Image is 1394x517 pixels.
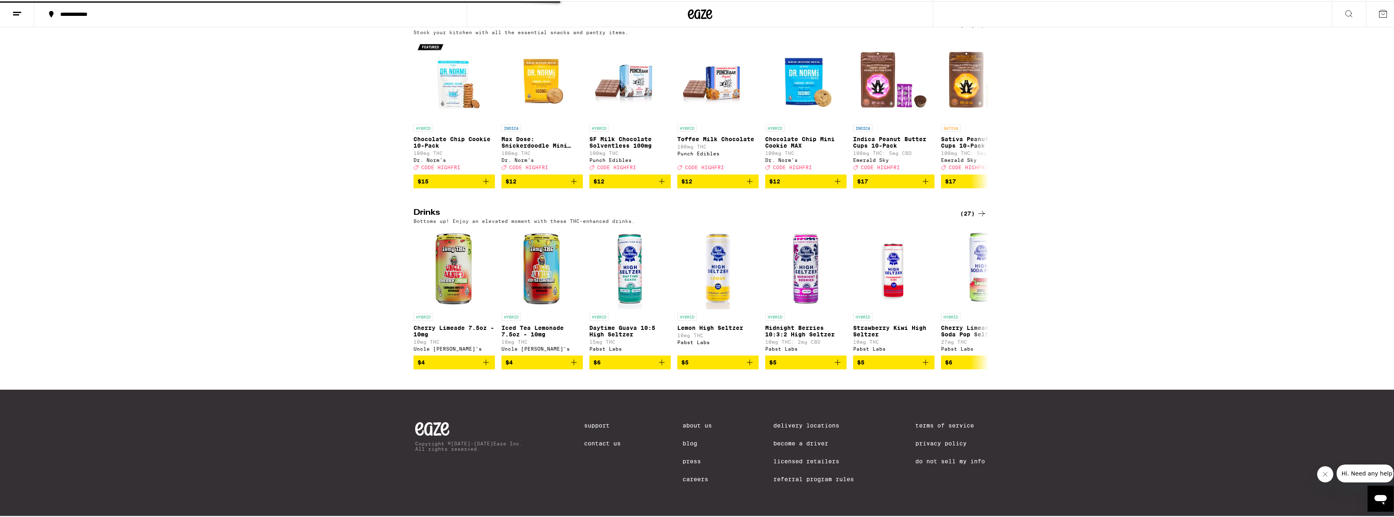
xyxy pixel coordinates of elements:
[941,312,961,319] p: HYBRID
[677,38,759,173] a: Open page for Toffee Milk Chocolate from Punch Edibles
[853,173,934,187] button: Add to bag
[765,38,847,119] img: Dr. Norm's - Chocolate Chip Mini Cookie MAX
[414,345,495,350] div: Uncle [PERSON_NAME]'s
[589,227,671,308] img: Pabst Labs - Daytime Guava 10:5 High Seltzer
[853,338,934,343] p: 10mg THC
[501,312,521,319] p: HYBRID
[945,358,952,364] span: $6
[421,164,460,169] span: CODE HIGHFRI
[915,421,985,428] a: Terms of Service
[677,123,697,131] p: HYBRID
[941,338,1022,343] p: 27mg THC
[853,38,934,173] a: Open page for Indica Peanut Butter Cups 10-Pack from Emerald Sky
[853,135,934,148] p: Indica Peanut Butter Cups 10-Pack
[941,323,1022,336] p: Cherry Limeade High Soda Pop Seltzer - 25mg
[501,227,583,308] img: Uncle Arnie's - Iced Tea Lemonade 7.5oz - 10mg
[683,421,712,428] a: About Us
[501,149,583,155] p: 108mg THC
[677,135,759,141] p: Toffee Milk Chocolate
[589,323,671,336] p: Daytime Guava 10:5 High Seltzer
[765,149,847,155] p: 100mg THC
[589,354,671,368] button: Add to bag
[773,457,854,463] a: Licensed Retailers
[765,227,847,308] img: Pabst Labs - Midnight Berries 10:3:2 High Seltzer
[681,358,689,364] span: $5
[589,156,671,161] div: Punch Edibles
[765,135,847,148] p: Chocolate Chip Mini Cookie MAX
[941,156,1022,161] div: Emerald Sky
[773,421,854,428] a: Delivery Locations
[414,135,495,148] p: Chocolate Chip Cookie 10-Pack
[501,123,521,131] p: INDICA
[853,38,934,119] img: Emerald Sky - Indica Peanut Butter Cups 10-Pack
[949,164,988,169] span: CODE HIGHFRI
[773,164,812,169] span: CODE HIGHFRI
[765,312,785,319] p: HYBRID
[589,173,671,187] button: Add to bag
[941,345,1022,350] div: Pabst Labs
[941,173,1022,187] button: Add to bag
[765,354,847,368] button: Add to bag
[683,475,712,481] a: Careers
[589,338,671,343] p: 15mg THC
[677,354,759,368] button: Add to bag
[677,173,759,187] button: Add to bag
[765,156,847,161] div: Dr. Norm's
[414,323,495,336] p: Cherry Limeade 7.5oz - 10mg
[589,38,671,119] img: Punch Edibles - SF Milk Chocolate Solventless 100mg
[857,358,864,364] span: $5
[414,217,635,223] p: Bottoms up! Enjoy an elevated moment with these THC-enhanced drinks.
[414,227,495,308] img: Uncle Arnie's - Cherry Limeade 7.5oz - 10mg
[677,227,759,308] img: Pabst Labs - Lemon High Seltzer
[414,156,495,161] div: Dr. Norm's
[765,345,847,350] div: Pabst Labs
[414,312,433,319] p: HYBRID
[414,338,495,343] p: 10mg THC
[765,38,847,173] a: Open page for Chocolate Chip Mini Cookie MAX from Dr. Norm's
[941,123,961,131] p: SATIVA
[945,177,956,183] span: $17
[853,323,934,336] p: Strawberry Kiwi High Seltzer
[418,358,425,364] span: $4
[501,135,583,148] p: Max Dose: Snickerdoodle Mini Cookie - Indica
[589,227,671,354] a: Open page for Daytime Guava 10:5 High Seltzer from Pabst Labs
[589,135,671,148] p: SF Milk Chocolate Solventless 100mg
[1337,463,1394,481] iframe: Message from company
[941,135,1022,148] p: Sativa Peanut Butter Cups 10-Pack
[677,150,759,155] div: Punch Edibles
[853,227,934,308] img: Pabst Labs - Strawberry Kiwi High Seltzer
[509,164,548,169] span: CODE HIGHFRI
[414,207,947,217] h2: Drinks
[941,227,1022,354] a: Open page for Cherry Limeade High Soda Pop Seltzer - 25mg from Pabst Labs
[853,354,934,368] button: Add to bag
[853,345,934,350] div: Pabst Labs
[593,177,604,183] span: $12
[589,149,671,155] p: 100mg THC
[765,227,847,354] a: Open page for Midnight Berries 10:3:2 High Seltzer from Pabst Labs
[941,38,1022,119] img: Emerald Sky - Sativa Peanut Butter Cups 10-Pack
[501,323,583,336] p: Iced Tea Lemonade 7.5oz - 10mg
[769,358,777,364] span: $5
[683,439,712,445] a: Blog
[415,440,523,450] p: Copyright © [DATE]-[DATE] Eaze Inc. All rights reserved.
[765,173,847,187] button: Add to bag
[853,123,873,131] p: INDICA
[589,345,671,350] div: Pabst Labs
[501,156,583,161] div: Dr. Norm's
[677,312,697,319] p: HYBRID
[677,143,759,148] p: 100mg THC
[501,173,583,187] button: Add to bag
[506,358,513,364] span: $4
[915,457,985,463] a: Do Not Sell My Info
[506,177,516,183] span: $12
[501,38,583,119] img: Dr. Norm's - Max Dose: Snickerdoodle Mini Cookie - Indica
[501,345,583,350] div: Uncle [PERSON_NAME]'s
[960,207,987,217] a: (27)
[941,227,1022,308] img: Pabst Labs - Cherry Limeade High Soda Pop Seltzer - 25mg
[773,439,854,445] a: Become a Driver
[677,332,759,337] p: 10mg THC
[683,457,712,463] a: Press
[941,38,1022,173] a: Open page for Sativa Peanut Butter Cups 10-Pack from Emerald Sky
[414,227,495,354] a: Open page for Cherry Limeade 7.5oz - 10mg from Uncle Arnie's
